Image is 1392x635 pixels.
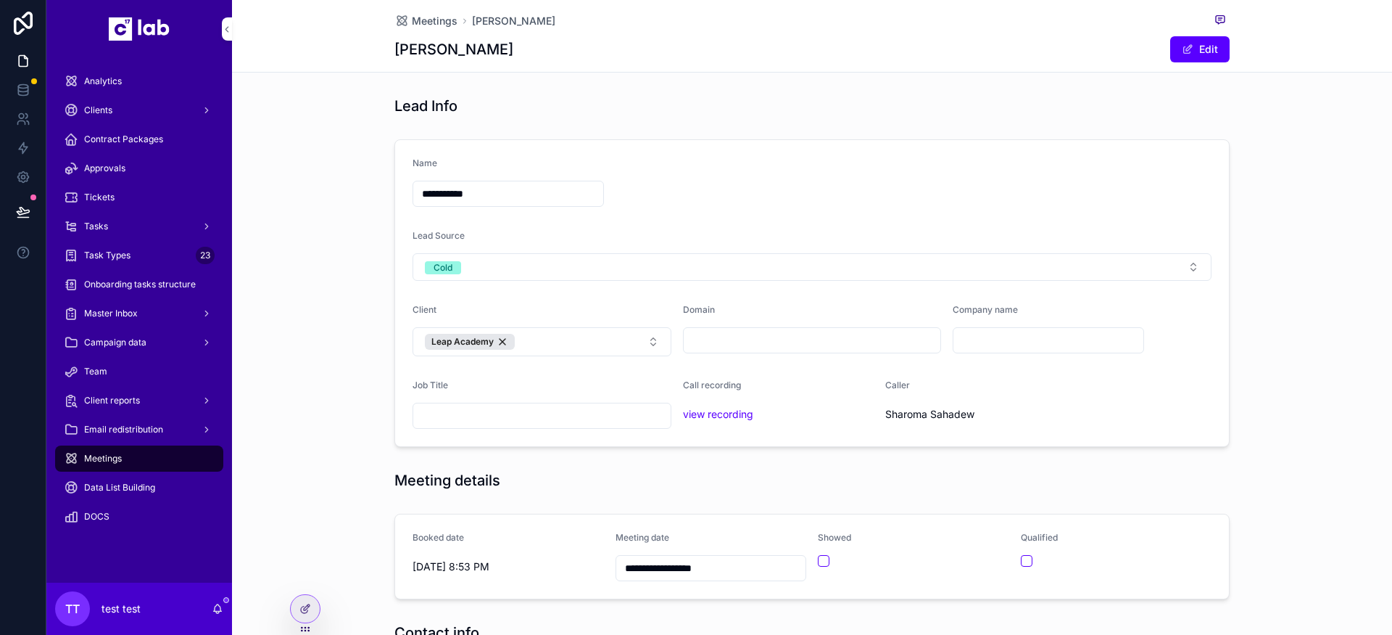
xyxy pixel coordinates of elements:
a: Email redistribution [55,417,223,443]
button: Select Button [413,253,1211,281]
span: Qualified [1021,532,1058,543]
a: DOCS [55,504,223,530]
span: Tasks [84,221,108,232]
span: Team [84,366,107,377]
a: Meetings [394,14,457,28]
span: Client reports [84,395,140,406]
a: Contract Packages [55,126,223,152]
span: Email redistribution [84,424,163,435]
span: Showed [818,532,851,543]
span: Name [413,157,437,168]
img: App logo [109,17,170,41]
a: Onboarding tasks structure [55,271,223,298]
span: Client [413,304,436,315]
span: Booked date [413,532,464,543]
a: Meetings [55,446,223,472]
span: Contract Packages [84,134,163,145]
a: Clients [55,97,223,123]
p: test test [101,602,141,616]
span: Data List Building [84,482,155,493]
a: Team [55,359,223,385]
a: Task Types23 [55,242,223,269]
a: view recording [683,408,753,420]
span: Job Title [413,380,448,390]
span: Onboarding tasks structure [84,279,196,290]
span: Meeting date [616,532,669,543]
div: Cold [434,261,452,274]
span: Clients [84,105,112,116]
span: Domain [683,304,715,315]
span: Tickets [84,192,115,203]
h1: Lead Info [394,96,457,116]
span: Campaign data [84,337,146,348]
span: Task Types [84,250,130,261]
span: Master Inbox [84,308,138,319]
h1: Meeting details [394,470,500,491]
button: Unselect 283 [425,334,515,350]
button: Select Button [413,327,671,356]
h1: [PERSON_NAME] [394,39,513,60]
span: Call recording [683,380,741,390]
span: Company name [953,304,1018,315]
div: scrollable content [46,58,232,549]
a: Tickets [55,184,223,210]
span: Analytics [84,75,122,87]
a: Campaign data [55,329,223,356]
span: tt [65,600,80,618]
span: Sharoma Sahadew [885,407,1077,422]
span: Approvals [84,163,125,174]
a: Approvals [55,155,223,181]
div: 23 [196,247,215,264]
a: Analytics [55,68,223,94]
a: Client reports [55,388,223,414]
a: Tasks [55,213,223,239]
button: Edit [1170,36,1230,62]
a: [PERSON_NAME] [472,14,555,28]
span: Lead Source [413,230,465,241]
a: Master Inbox [55,300,223,327]
span: Meetings [412,14,457,28]
span: Meetings [84,453,122,464]
span: [DATE] 8:53 PM [413,560,604,574]
span: Leap Academy [431,336,494,348]
span: Caller [885,380,910,390]
a: Data List Building [55,475,223,501]
span: DOCS [84,511,109,523]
